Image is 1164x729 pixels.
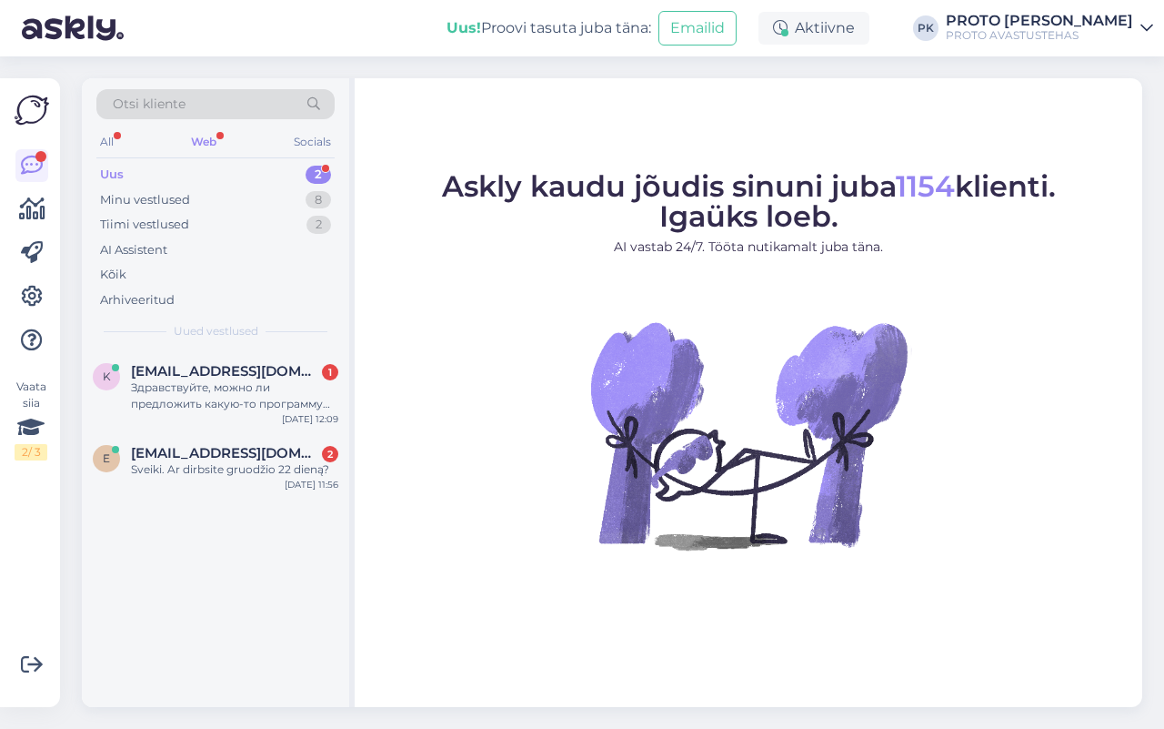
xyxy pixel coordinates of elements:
[896,168,955,204] span: 1154
[306,166,331,184] div: 2
[103,451,110,465] span: e
[100,216,189,234] div: Tiimi vestlused
[103,370,111,383] span: k
[100,266,126,284] div: Kõik
[946,28,1133,43] div: PROTO AVASTUSTEHAS
[946,14,1133,28] div: PROTO [PERSON_NAME]
[290,130,335,154] div: Socials
[131,461,338,478] div: Sveiki. Ar dirbsite gruodžio 22 dieną?
[658,11,737,46] button: Emailid
[285,478,338,491] div: [DATE] 11:56
[282,412,338,426] div: [DATE] 12:09
[15,444,47,461] div: 2 / 3
[447,19,481,36] b: Uus!
[447,17,651,39] div: Proovi tasuta juba täna:
[15,93,49,127] img: Askly Logo
[585,271,912,599] img: No Chat active
[131,363,320,380] span: kubidina@gmail.com
[306,216,331,234] div: 2
[131,380,338,412] div: Здравствуйте, можно ли предложить какую-то программу на русском языке в эту субботу или воскресен...
[442,238,1056,257] p: AI vastab 24/7. Tööta nutikamalt juba täna.
[96,130,117,154] div: All
[442,168,1056,234] span: Askly kaudu jõudis sinuni juba klienti. Igaüks loeb.
[174,323,258,339] span: Uued vestlused
[100,166,124,184] div: Uus
[15,379,47,461] div: Vaata siia
[131,445,320,461] span: evelinasrebaliene@gmail.com
[322,364,338,380] div: 1
[913,15,938,41] div: PK
[306,191,331,209] div: 8
[187,130,220,154] div: Web
[100,291,175,309] div: Arhiveeritud
[100,241,167,259] div: AI Assistent
[946,14,1153,43] a: PROTO [PERSON_NAME]PROTO AVASTUSTEHAS
[322,446,338,462] div: 2
[113,95,186,114] span: Otsi kliente
[100,191,190,209] div: Minu vestlused
[758,12,869,45] div: Aktiivne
